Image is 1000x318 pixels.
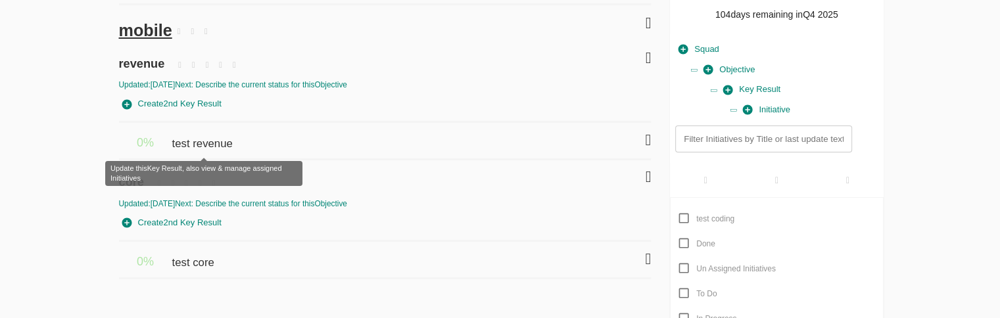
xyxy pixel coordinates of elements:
[703,62,755,78] span: Objective
[172,123,235,152] span: test revenue
[119,42,168,72] span: revenue
[675,39,723,60] button: Squad
[696,214,734,223] span: test coding
[119,94,225,114] button: Create2nd Key Result
[723,82,780,97] span: Key Result
[172,242,217,271] span: test core
[715,9,838,20] span: 104 days remaining in Q4 2025
[740,100,794,120] button: Initiative
[137,136,154,149] span: 0 %
[122,97,222,112] span: Create 2nd Key Result
[675,125,851,152] input: Filter Initiatives by Title or last update text
[700,60,758,80] button: Objective
[119,198,652,210] div: Updated: [DATE] Next: Describe the current status for this Objective
[743,102,790,118] span: Initiative
[679,42,719,57] span: Squad
[119,79,652,91] div: Updated: [DATE] Next: Describe the current status for this Objective
[119,213,225,233] button: Create2nd Key Result
[137,255,154,268] span: 0 %
[119,21,172,39] span: mobile
[720,79,784,100] button: Key Result
[119,160,147,191] span: core
[122,216,222,231] span: Create 2nd Key Result
[696,289,717,298] span: To Do
[696,264,776,273] span: Un Assigned Initiatives
[696,239,715,248] span: Done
